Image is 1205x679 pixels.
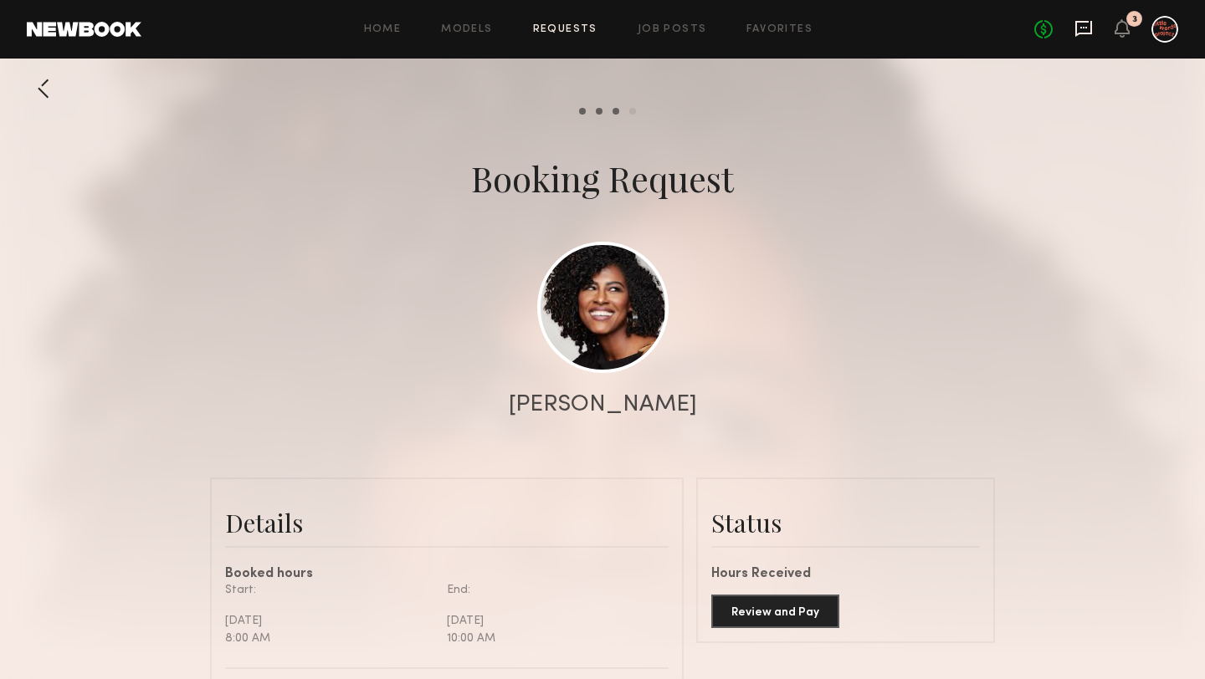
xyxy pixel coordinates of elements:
[225,506,669,539] div: Details
[746,24,813,35] a: Favorites
[509,393,697,416] div: [PERSON_NAME]
[441,24,492,35] a: Models
[711,595,839,628] button: Review and Pay
[638,24,707,35] a: Job Posts
[225,581,434,599] div: Start:
[447,612,656,630] div: [DATE]
[225,630,434,647] div: 8:00 AM
[711,506,980,539] div: Status
[711,568,980,581] div: Hours Received
[533,24,597,35] a: Requests
[1132,15,1137,24] div: 3
[364,24,402,35] a: Home
[225,612,434,630] div: [DATE]
[225,568,669,581] div: Booked hours
[471,155,734,202] div: Booking Request
[447,581,656,599] div: End:
[447,630,656,647] div: 10:00 AM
